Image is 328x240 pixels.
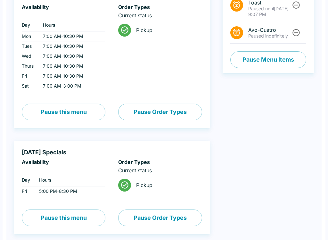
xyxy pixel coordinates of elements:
[248,6,274,11] span: Paused until
[22,51,38,61] td: Wed
[290,27,302,39] button: Unpause
[38,51,106,61] td: 7:00 AM - 10:30 PM
[22,174,34,186] th: Day
[248,6,291,17] p: [DATE] 9:07 PM
[22,4,105,10] h6: Availability
[230,51,306,68] button: Pause Menu Items
[22,31,38,41] td: Mon
[118,159,202,165] h6: Order Types
[22,61,38,71] td: Thurs
[38,61,106,71] td: 7:00 AM - 10:30 PM
[22,71,38,81] td: Fri
[38,81,106,91] td: 7:00 AM - 3:00 PM
[34,174,105,186] th: Hours
[22,12,105,19] p: ‏
[136,182,197,188] span: Pickup
[38,71,106,81] td: 7:00 AM - 10:30 PM
[118,12,202,19] p: Current status.
[22,167,105,174] p: ‏
[22,19,38,31] th: Day
[248,33,291,39] p: Paused indefinitely
[22,104,105,120] button: Pause this menu
[22,41,38,51] td: Tues
[22,159,105,165] h6: Availability
[34,186,105,196] td: 5:00 PM - 8:30 PM
[38,19,106,31] th: Hours
[136,27,197,33] span: Pickup
[118,210,202,226] button: Pause Order Types
[248,27,291,33] span: Avo-Cuatro
[22,186,34,196] td: Fri
[22,81,38,91] td: Sat
[38,31,106,41] td: 7:00 AM - 10:30 PM
[22,210,105,226] button: Pause this menu
[38,41,106,51] td: 7:00 AM - 10:30 PM
[118,4,202,10] h6: Order Types
[118,104,202,120] button: Pause Order Types
[118,167,202,174] p: Current status.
